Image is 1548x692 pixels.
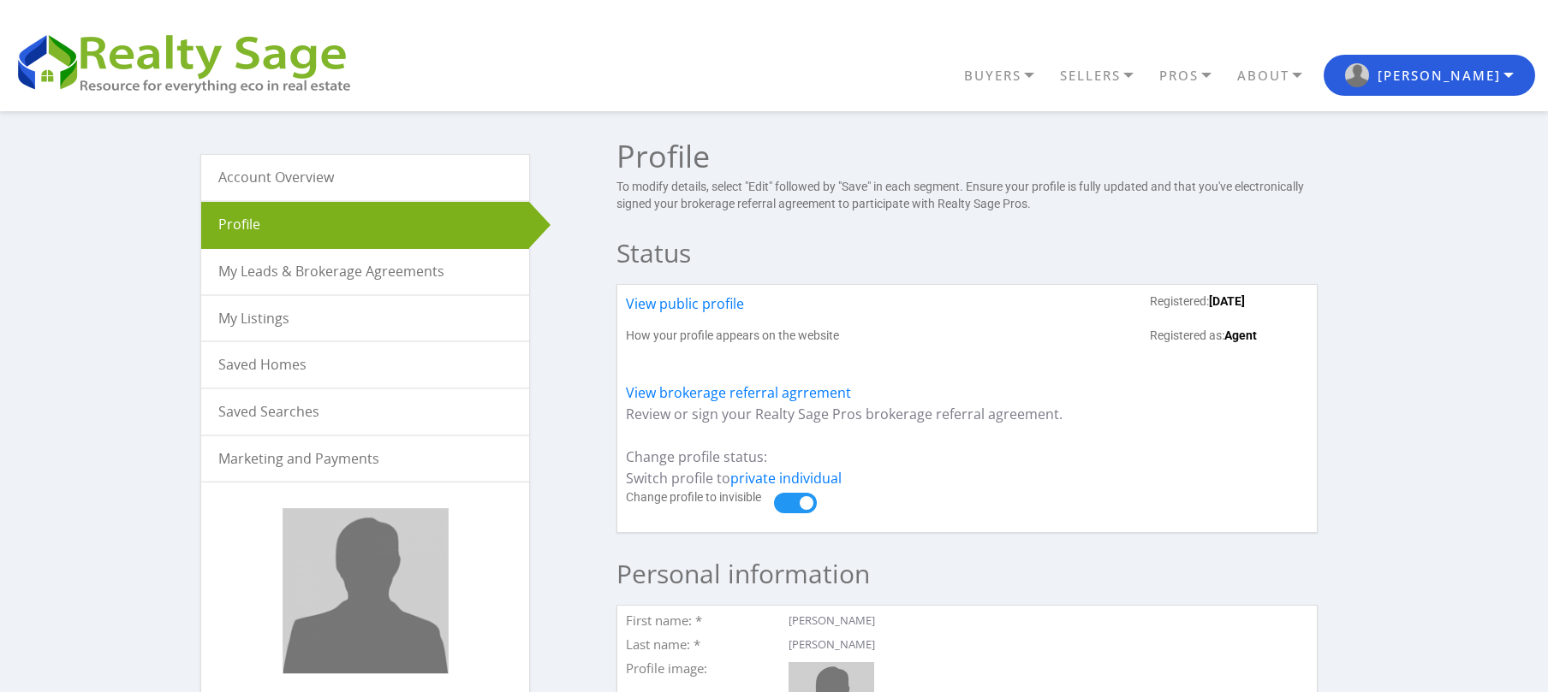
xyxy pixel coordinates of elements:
[626,614,780,631] div: First name: *
[784,638,1308,652] div: [PERSON_NAME]
[730,469,842,488] a: private individual
[1345,63,1369,87] img: RS user logo
[626,638,780,655] div: Last name: *
[201,202,529,247] a: Profile
[201,249,529,294] a: My Leads & Brokerage Agreements
[626,662,780,679] div: Profile image:
[201,342,529,387] a: Saved Homes
[960,61,1056,91] a: BUYERS
[201,436,529,482] a: Marketing and Payments
[201,296,529,341] a: My Listings
[626,489,774,506] p: Change profile to invisible
[616,229,1318,277] h2: Status
[616,550,1318,598] h2: Personal information
[784,614,1308,628] div: [PERSON_NAME]
[13,27,368,96] img: REALTY SAGE
[616,284,1318,533] div: Review or sign your Realty Sage Pros brokerage referral agreement. Change profile status: Switch ...
[201,155,529,200] a: Account Overview
[1324,55,1535,96] button: RS user logo [PERSON_NAME]
[1150,328,1308,345] p: Registered as:
[616,141,1318,172] h1: Profile
[1150,293,1308,311] p: Registered:
[1155,61,1233,91] a: PROS
[1224,328,1257,342] strong: Agent
[616,179,1318,212] p: To modify details, select "Edit" followed by "Save" in each segment. Ensure your profile is fully...
[1233,61,1324,91] a: ABOUT
[1056,61,1155,91] a: SELLERS
[1209,294,1245,308] strong: [DATE]
[626,383,851,402] a: View brokerage referral agrrement
[626,293,744,328] a: View public profile
[626,328,839,345] p: How your profile appears on the website
[201,389,529,435] a: Saved Searches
